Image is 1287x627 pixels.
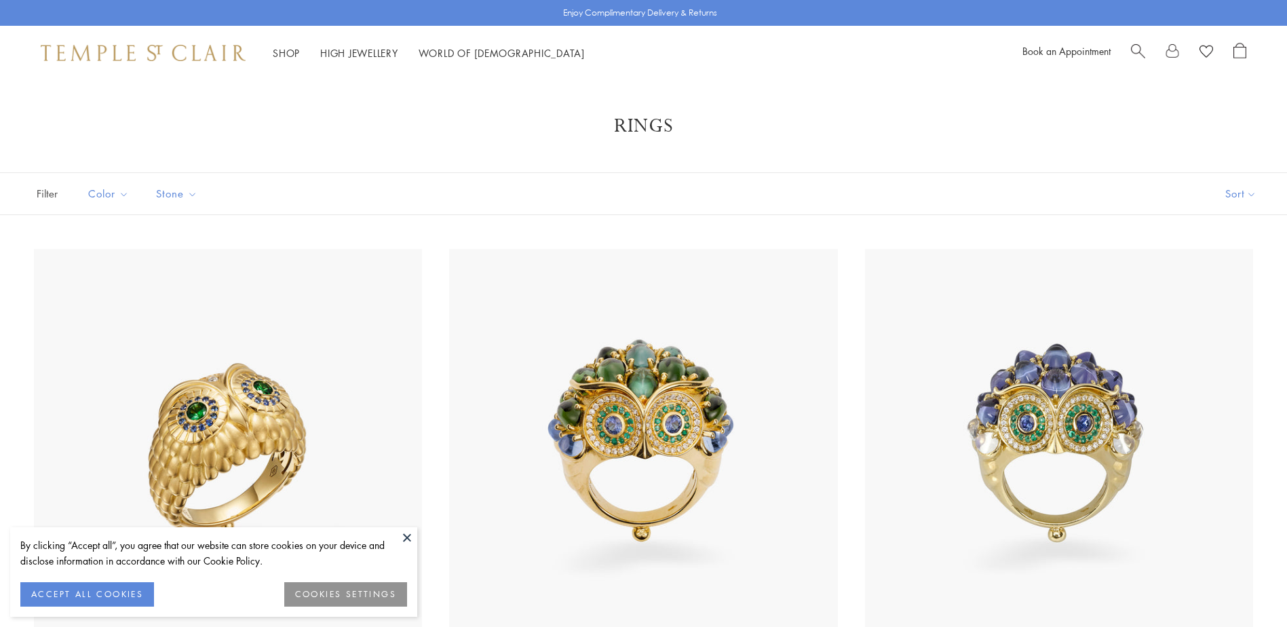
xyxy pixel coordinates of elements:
span: Color [81,185,139,202]
h1: Rings [54,114,1233,138]
button: COOKIES SETTINGS [284,582,407,607]
iframe: Gorgias live chat messenger [1219,563,1273,613]
button: Show sort by [1195,173,1287,214]
button: Stone [146,178,208,209]
button: ACCEPT ALL COOKIES [20,582,154,607]
p: Enjoy Complimentary Delivery & Returns [563,6,717,20]
a: Open Shopping Bag [1233,43,1246,63]
span: Stone [149,185,208,202]
nav: Main navigation [273,45,585,62]
div: By clicking “Accept all”, you agree that our website can store cookies on your device and disclos... [20,537,407,569]
a: Search [1131,43,1145,63]
a: View Wishlist [1199,43,1213,63]
a: ShopShop [273,46,300,60]
img: Temple St. Clair [41,45,246,61]
a: World of [DEMOGRAPHIC_DATA]World of [DEMOGRAPHIC_DATA] [419,46,585,60]
button: Color [78,178,139,209]
a: Book an Appointment [1022,44,1111,58]
a: High JewelleryHigh Jewellery [320,46,398,60]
